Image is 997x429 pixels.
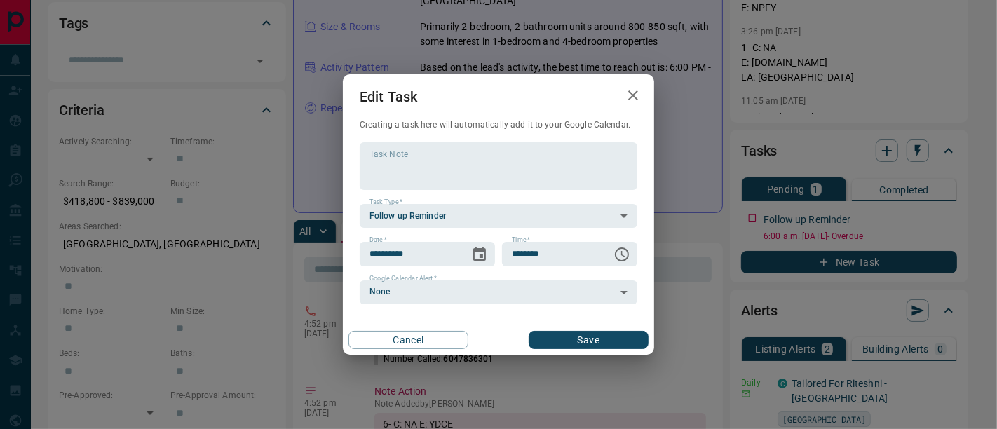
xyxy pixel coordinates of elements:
button: Save [529,331,649,349]
label: Google Calendar Alert [369,274,437,283]
button: Cancel [348,331,468,349]
div: None [360,280,637,304]
button: Choose date, selected date is Sep 16, 2025 [466,240,494,268]
button: Choose time, selected time is 6:00 AM [608,240,636,268]
h2: Edit Task [343,74,434,119]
